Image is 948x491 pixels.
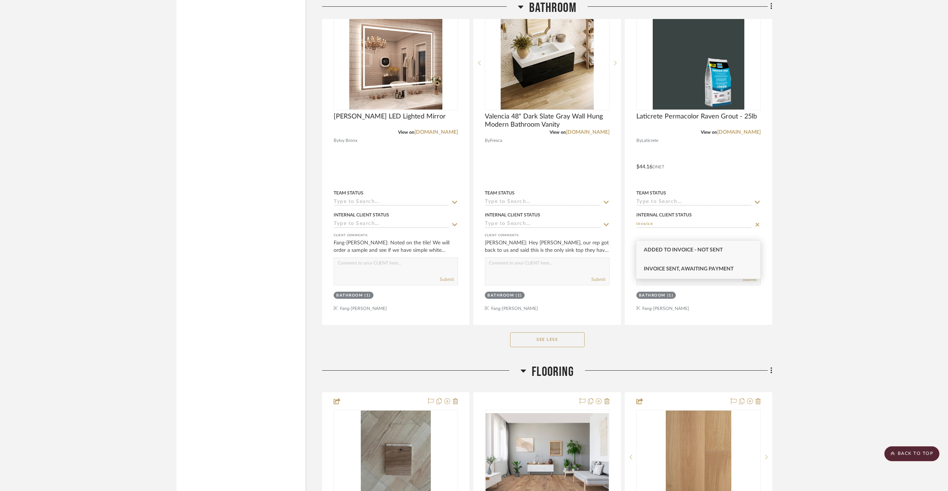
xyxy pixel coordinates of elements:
[334,137,339,144] span: By
[334,199,449,206] input: Type to Search…
[349,16,442,110] img: Molly Frameless LED Lighted Mirror
[636,212,692,218] div: Internal Client Status
[485,221,600,228] input: Type to Search…
[532,364,574,380] span: Flooring
[334,239,458,254] div: Fang-[PERSON_NAME]: Noted on the tile! We will order a sample and see if we have simple white sub...
[667,293,674,298] div: (1)
[717,130,761,135] a: [DOMAIN_NAME]
[487,293,514,298] div: Bathroom
[485,190,515,196] div: Team Status
[636,221,752,228] input: Type to Search…
[636,199,752,206] input: Type to Search…
[485,113,609,129] span: Valencia 48" Dark Slate Gray Wall Hung Modern Bathroom Vanity
[701,130,717,134] span: View on
[637,16,760,110] div: 0
[510,332,585,347] button: See Less
[591,276,605,283] button: Submit
[334,221,449,228] input: Type to Search…
[334,212,389,218] div: Internal Client Status
[636,113,757,121] span: Laticrete Permacolor Raven Grout - 25lb
[485,16,609,110] div: 0
[653,16,744,110] img: Laticrete Permacolor Raven Grout - 25lb
[485,137,490,144] span: By
[516,293,522,298] div: (1)
[566,130,610,135] a: [DOMAIN_NAME]
[485,212,540,218] div: Internal Client Status
[398,130,414,134] span: View on
[485,199,600,206] input: Type to Search…
[365,293,371,298] div: (1)
[336,293,363,298] div: Bathroom
[636,190,666,196] div: Team Status
[550,130,566,134] span: View on
[636,137,642,144] span: By
[639,293,665,298] div: Bathroom
[440,276,454,283] button: Submit
[339,137,357,144] span: Ivy Bronx
[644,266,734,272] span: Invoice Sent, Awaiting Payment
[642,137,658,144] span: Laticrete
[414,130,458,135] a: [DOMAIN_NAME]
[334,113,446,121] span: [PERSON_NAME] LED Lighted Mirror
[334,190,363,196] div: Team Status
[884,446,939,461] scroll-to-top-button: BACK TO TOP
[644,247,723,253] span: Added to Invoice - Not Sent
[490,137,502,144] span: Fresca
[485,239,609,254] div: [PERSON_NAME]: Hey [PERSON_NAME], our rep got back to us and said this is the only sink top they ...
[500,16,594,110] img: Valencia 48" Dark Slate Gray Wall Hung Modern Bathroom Vanity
